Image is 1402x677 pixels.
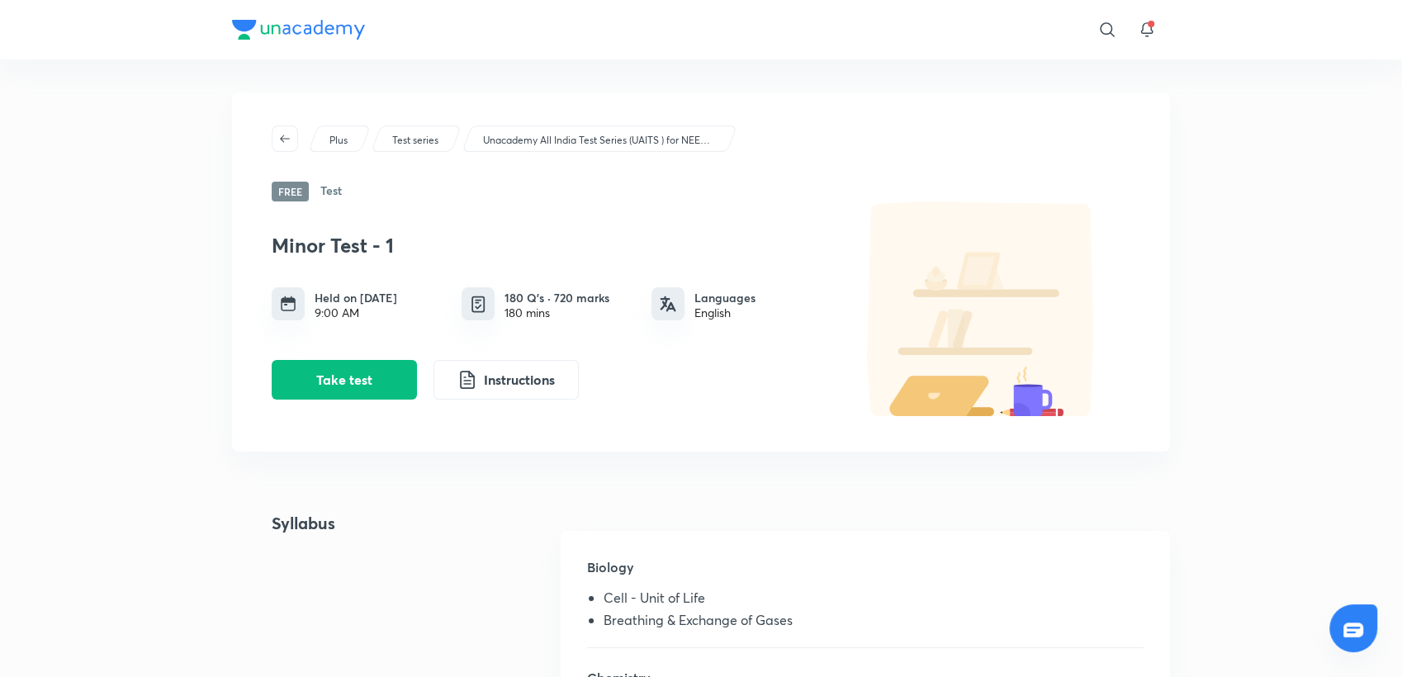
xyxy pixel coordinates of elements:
span: Free [272,182,309,201]
a: Unacademy All India Test Series (UAITS ) for NEET UG - Droppers [481,133,718,148]
div: 180 mins [504,306,609,320]
a: Test series [390,133,442,148]
h6: Test [320,182,342,201]
p: Test series [392,133,438,148]
h5: Biology [587,557,1144,590]
a: Plus [327,133,351,148]
div: 9:00 AM [315,306,397,320]
img: languages [660,296,676,312]
p: Unacademy All India Test Series (UAITS ) for NEET UG - Droppers [483,133,714,148]
p: Plus [329,133,348,148]
h6: 180 Q’s · 720 marks [504,289,609,306]
button: Take test [272,360,417,400]
img: Company Logo [232,20,365,40]
img: timing [280,296,296,312]
img: quiz info [468,294,489,315]
h6: Languages [694,289,755,306]
img: instruction [457,370,477,390]
button: Instructions [433,360,579,400]
h6: Held on [DATE] [315,289,397,306]
li: Cell - Unit of Life [604,590,1144,612]
li: Breathing & Exchange of Gases [604,613,1144,634]
img: default [833,201,1130,416]
h3: Minor Test - 1 [272,234,825,258]
div: English [694,306,755,320]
